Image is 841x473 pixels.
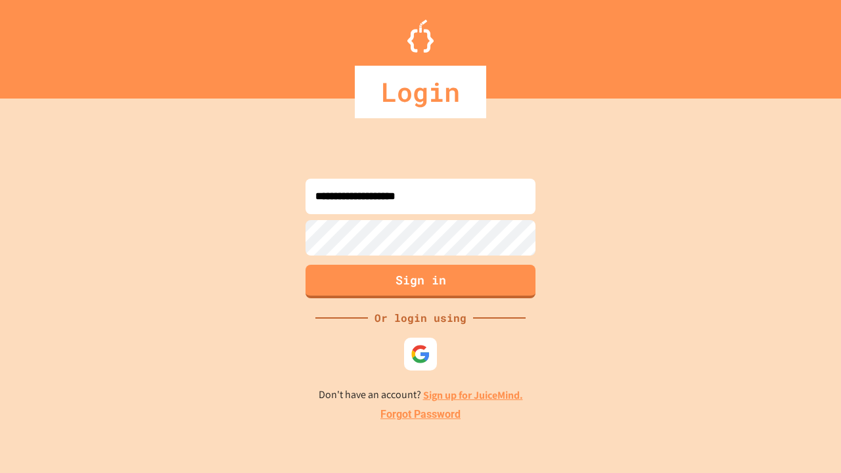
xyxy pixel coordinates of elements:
a: Forgot Password [380,407,461,422]
img: Logo.svg [407,20,434,53]
button: Sign in [306,265,535,298]
iframe: chat widget [732,363,828,419]
iframe: chat widget [786,420,828,460]
div: Or login using [368,310,473,326]
p: Don't have an account? [319,387,523,403]
img: google-icon.svg [411,344,430,364]
div: Login [355,66,486,118]
a: Sign up for JuiceMind. [423,388,523,402]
